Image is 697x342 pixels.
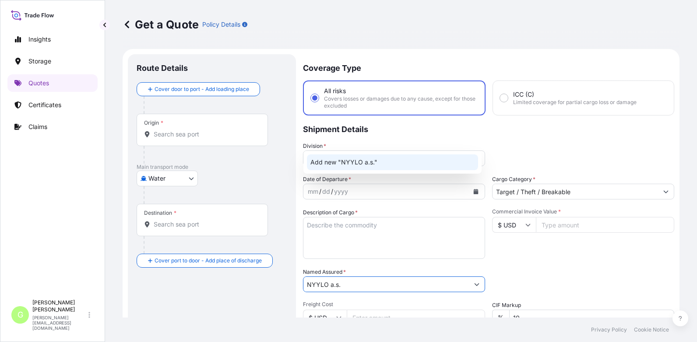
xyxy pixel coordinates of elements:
[28,101,61,109] p: Certificates
[513,99,637,106] span: Limited coverage for partial cargo loss or damage
[32,299,87,313] p: [PERSON_NAME] [PERSON_NAME]
[347,310,485,325] input: Enter amount
[493,184,658,199] input: Select a commodity type
[492,175,535,184] label: Cargo Category
[469,185,483,199] button: Calendar
[303,268,346,276] label: Named Assured
[123,17,199,31] p: Get a Quote
[333,186,349,197] div: year,
[509,310,674,325] input: Enter percentage
[28,122,47,131] p: Claims
[492,301,521,310] label: CIF Markup
[28,35,51,44] p: Insights
[591,326,627,333] p: Privacy Policy
[492,208,674,215] span: Commercial Invoice Value
[303,142,326,150] label: Division
[331,186,333,197] div: /
[307,186,319,197] div: month,
[634,326,669,333] p: Cookie Notice
[18,311,23,319] span: G
[536,217,674,233] input: Type amount
[32,315,87,331] p: [PERSON_NAME][EMAIL_ADDRESS][DOMAIN_NAME]
[303,208,358,217] label: Description of Cargo
[137,63,188,73] p: Route Details
[469,276,485,292] button: Show suggestions
[513,90,534,99] span: ICC (C)
[144,119,163,126] div: Origin
[137,164,287,171] p: Main transport mode
[303,54,674,80] p: Coverage Type
[155,85,249,94] span: Cover door to port - Add loading place
[144,209,176,216] div: Destination
[28,57,51,66] p: Storage
[319,186,321,197] div: /
[303,175,351,184] span: Date of Departure
[324,87,346,95] span: All risks
[202,20,240,29] p: Policy Details
[658,184,674,199] button: Show suggestions
[303,301,485,308] span: Freight Cost
[137,171,198,186] button: Select transport
[154,130,257,139] input: Origin
[321,186,331,197] div: day,
[307,154,478,170] div: Suggestions
[492,310,509,325] div: %
[303,115,674,142] p: Shipment Details
[28,79,49,87] p: Quotes
[310,158,377,167] span: Add new "NYYLO a.s."
[148,174,165,183] span: Water
[324,95,478,109] span: Covers losses or damages due to any cause, except for those excluded
[154,220,257,229] input: Destination
[155,256,262,265] span: Cover port to door - Add place of discharge
[303,276,469,292] input: Full name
